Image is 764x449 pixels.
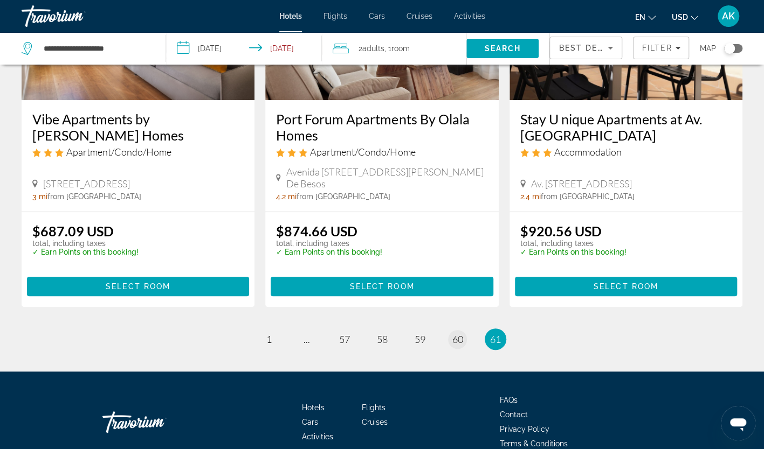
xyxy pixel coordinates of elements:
[276,223,357,239] ins: $874.66 USD
[166,32,321,65] button: Select check in and out date
[520,248,627,256] p: ✓ Earn Points on this booking!
[322,32,466,65] button: Travelers: 2 adults, 0 children
[32,223,114,239] ins: $687.09 USD
[520,239,627,248] p: total, including taxes
[362,403,386,412] a: Flights
[635,9,656,25] button: Change language
[32,192,47,201] span: 3 mi
[32,111,244,143] a: Vibe Apartments by [PERSON_NAME] Homes
[27,279,249,291] a: Select Room
[407,12,432,20] a: Cruises
[672,13,688,22] span: USD
[302,403,325,412] a: Hotels
[454,12,485,20] a: Activities
[369,12,385,20] a: Cars
[642,44,672,52] span: Filter
[466,39,539,58] button: Search
[339,333,350,345] span: 57
[515,277,737,296] button: Select Room
[515,279,737,291] a: Select Room
[43,178,130,190] span: [STREET_ADDRESS]
[32,239,139,248] p: total, including taxes
[47,192,141,201] span: from [GEOGRAPHIC_DATA]
[384,41,410,56] span: , 1
[276,248,382,256] p: ✓ Earn Points on this booking!
[635,13,645,22] span: en
[276,239,382,248] p: total, including taxes
[672,9,698,25] button: Change currency
[520,146,732,158] div: 3 star Accommodation
[722,11,735,22] span: AK
[520,223,602,239] ins: $920.56 USD
[500,396,518,404] a: FAQs
[27,277,249,296] button: Select Room
[594,282,658,291] span: Select Room
[266,333,272,345] span: 1
[377,333,388,345] span: 58
[271,279,493,291] a: Select Room
[554,146,622,158] span: Accommodation
[43,40,149,57] input: Search hotel destination
[559,44,615,52] span: Best Deals
[102,406,210,438] a: Go Home
[362,44,384,53] span: Adults
[276,192,297,201] span: 4.2 mi
[271,277,493,296] button: Select Room
[490,333,501,345] span: 61
[106,282,170,291] span: Select Room
[391,44,410,53] span: Room
[324,12,347,20] a: Flights
[310,146,415,158] span: Apartment/Condo/Home
[559,41,613,54] mat-select: Sort by
[633,37,689,59] button: Filters
[279,12,302,20] a: Hotels
[362,418,388,426] a: Cruises
[276,146,487,158] div: 3 star Apartment
[520,192,541,201] span: 2.4 mi
[22,328,742,350] nav: Pagination
[276,111,487,143] a: Port Forum Apartments By Olala Homes
[32,248,139,256] p: ✓ Earn Points on this booking!
[415,333,425,345] span: 59
[500,410,528,419] a: Contact
[66,146,171,158] span: Apartment/Condo/Home
[349,282,414,291] span: Select Room
[520,111,732,143] a: Stay U nique Apartments at Av. [GEOGRAPHIC_DATA]
[500,425,549,433] a: Privacy Policy
[716,44,742,53] button: Toggle map
[700,41,716,56] span: Map
[297,192,390,201] span: from [GEOGRAPHIC_DATA]
[452,333,463,345] span: 60
[721,406,755,440] iframe: Кнопка запуска окна обмена сообщениями
[484,44,521,53] span: Search
[500,439,568,448] a: Terms & Conditions
[302,418,318,426] a: Cars
[32,146,244,158] div: 3 star Apartment
[714,5,742,27] button: User Menu
[22,2,129,30] a: Travorium
[302,432,333,441] a: Activities
[286,166,488,190] span: Avenida [STREET_ADDRESS][PERSON_NAME] De Besos
[531,178,632,190] span: Av. [STREET_ADDRESS]
[541,192,635,201] span: from [GEOGRAPHIC_DATA]
[304,333,310,345] span: ...
[359,41,384,56] span: 2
